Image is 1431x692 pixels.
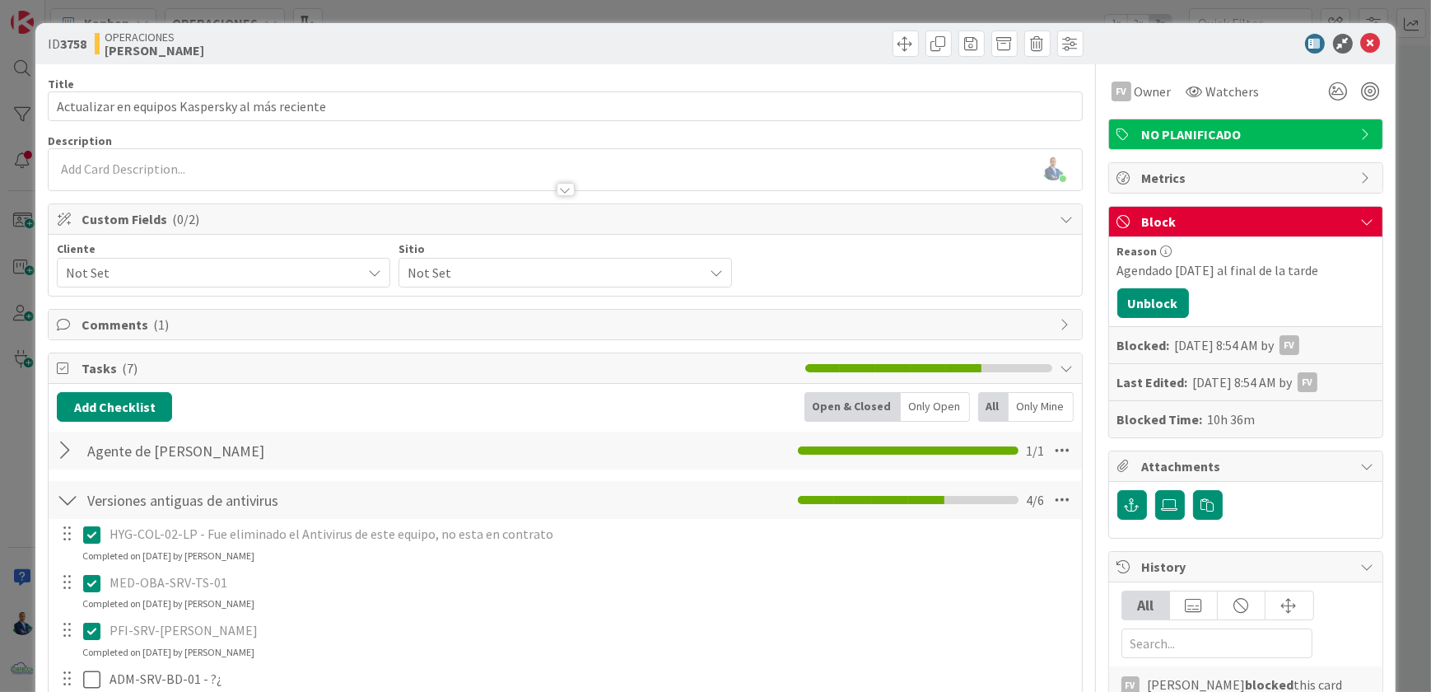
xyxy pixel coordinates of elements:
[105,44,204,57] b: [PERSON_NAME]
[110,670,1070,689] p: ADM-SRV-BD-01 - ?¿
[82,436,452,465] input: Add Checklist...
[1142,456,1353,476] span: Attachments
[48,91,1082,121] input: type card name here...
[1121,629,1312,658] input: Search...
[804,392,901,422] div: Open & Closed
[1117,245,1158,257] span: Reason
[1027,490,1045,510] span: 4 / 6
[1142,124,1353,144] span: NO PLANIFICADO
[110,621,1070,640] p: PFI-SRV-[PERSON_NAME]
[82,485,452,515] input: Add Checklist...
[1112,82,1131,101] div: FV
[1142,212,1353,231] span: Block
[1175,335,1299,355] div: [DATE] 8:54 AM by
[1117,288,1189,318] button: Unblock
[1142,168,1353,188] span: Metrics
[82,596,254,611] div: Completed on [DATE] by [PERSON_NAME]
[172,211,199,227] span: ( 0/2 )
[82,645,254,660] div: Completed on [DATE] by [PERSON_NAME]
[1027,441,1045,461] span: 1 / 1
[48,133,112,148] span: Description
[82,549,254,563] div: Completed on [DATE] by [PERSON_NAME]
[1193,372,1317,392] div: [DATE] 8:54 AM by
[1122,591,1170,620] div: All
[57,243,390,255] div: Cliente
[82,358,796,378] span: Tasks
[48,34,86,54] span: ID
[1117,372,1188,392] b: Last Edited:
[153,316,169,333] span: ( 1 )
[105,30,204,44] span: OPERACIONES
[1135,82,1172,101] span: Owner
[1298,372,1317,392] div: FV
[408,261,695,284] span: Not Set
[60,35,86,52] b: 3758
[57,392,172,422] button: Add Checklist
[901,392,970,422] div: Only Open
[1009,392,1074,422] div: Only Mine
[110,525,1070,544] p: HYG-COL-02-LP - Fue eliminado el Antivirus de este equipo, no esta en contrato
[1280,335,1299,355] div: FV
[122,360,138,376] span: ( 7 )
[1142,557,1353,577] span: History
[48,77,74,91] label: Title
[1117,409,1203,429] b: Blocked Time:
[1117,335,1170,355] b: Blocked:
[82,315,1051,334] span: Comments
[978,392,1009,422] div: All
[110,573,1070,592] p: MED-OBA-SRV-TS-01
[1117,260,1374,280] div: Agendado [DATE] al final de la tarde
[82,209,1051,229] span: Custom Fields
[66,261,353,284] span: Not Set
[1208,409,1256,429] div: 10h 36m
[1206,82,1260,101] span: Watchers
[1042,157,1065,180] img: eobJXfT326UEnkSeOkwz9g1j3pWW2An1.png
[399,243,732,255] div: Sitio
